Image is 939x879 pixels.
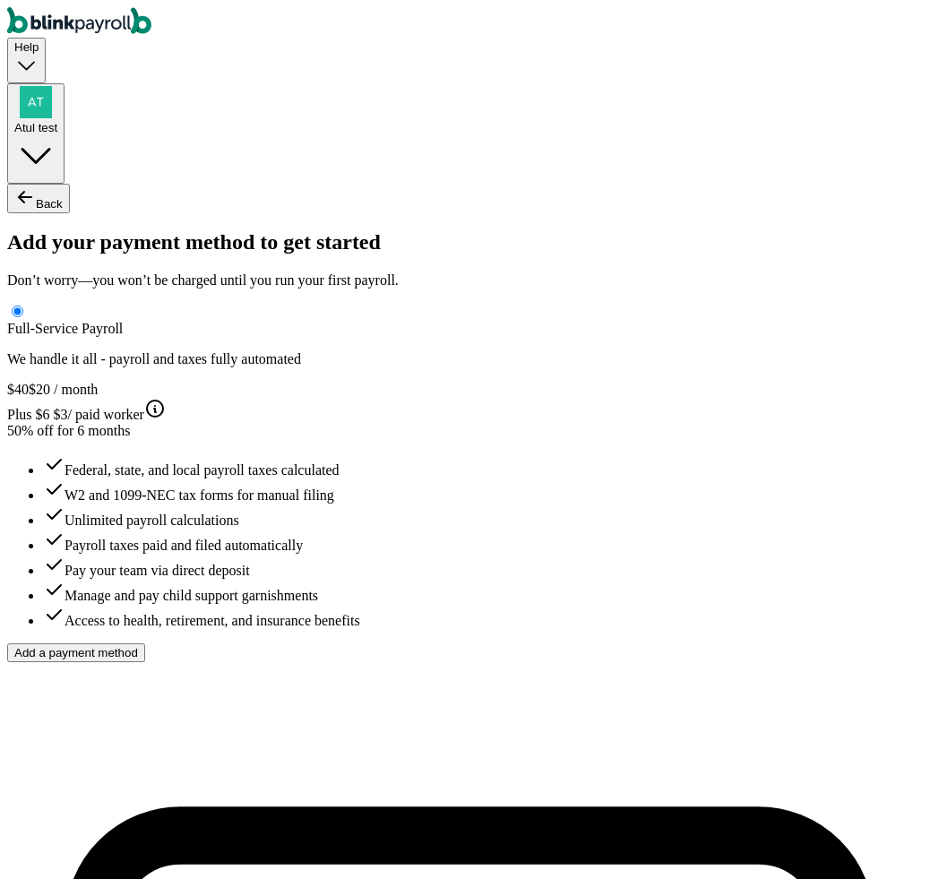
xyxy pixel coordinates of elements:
[65,513,239,528] span: Unlimited payroll calculations
[7,303,932,629] div: radio-group
[65,462,340,478] span: Federal, state, and local payroll taxes calculated
[7,643,145,662] button: Add a payment method
[14,40,39,54] span: Help
[36,407,50,422] span: $ 6
[849,793,939,879] iframe: Chat Widget
[7,7,932,38] nav: Global
[7,382,29,397] span: $ 40
[65,487,334,503] span: W2 and 1099-NEC tax forms for manual filing
[7,272,932,289] p: Don’t worry—you won’t be charged until you run your first payroll.
[12,306,23,317] input: Full-Service Payroll
[65,563,250,578] span: Pay your team via direct deposit
[7,38,46,83] button: Help
[7,407,144,422] span: Plus $ 3 / paid worker
[14,121,57,134] span: Atul test
[7,321,123,336] span: Full-Service Payroll
[7,83,65,183] button: Atul test
[7,351,932,367] p: We handle it all - payroll and taxes fully automated
[7,230,932,254] h2: Add your payment method to get started
[7,423,130,438] span: 50% off for 6 months
[29,382,98,397] span: $20 / month
[65,588,318,603] span: Manage and pay child support garnishments
[65,613,360,628] span: Access to health, retirement, and insurance benefits
[65,538,303,553] span: Payroll taxes paid and filed automatically
[7,184,70,213] button: Back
